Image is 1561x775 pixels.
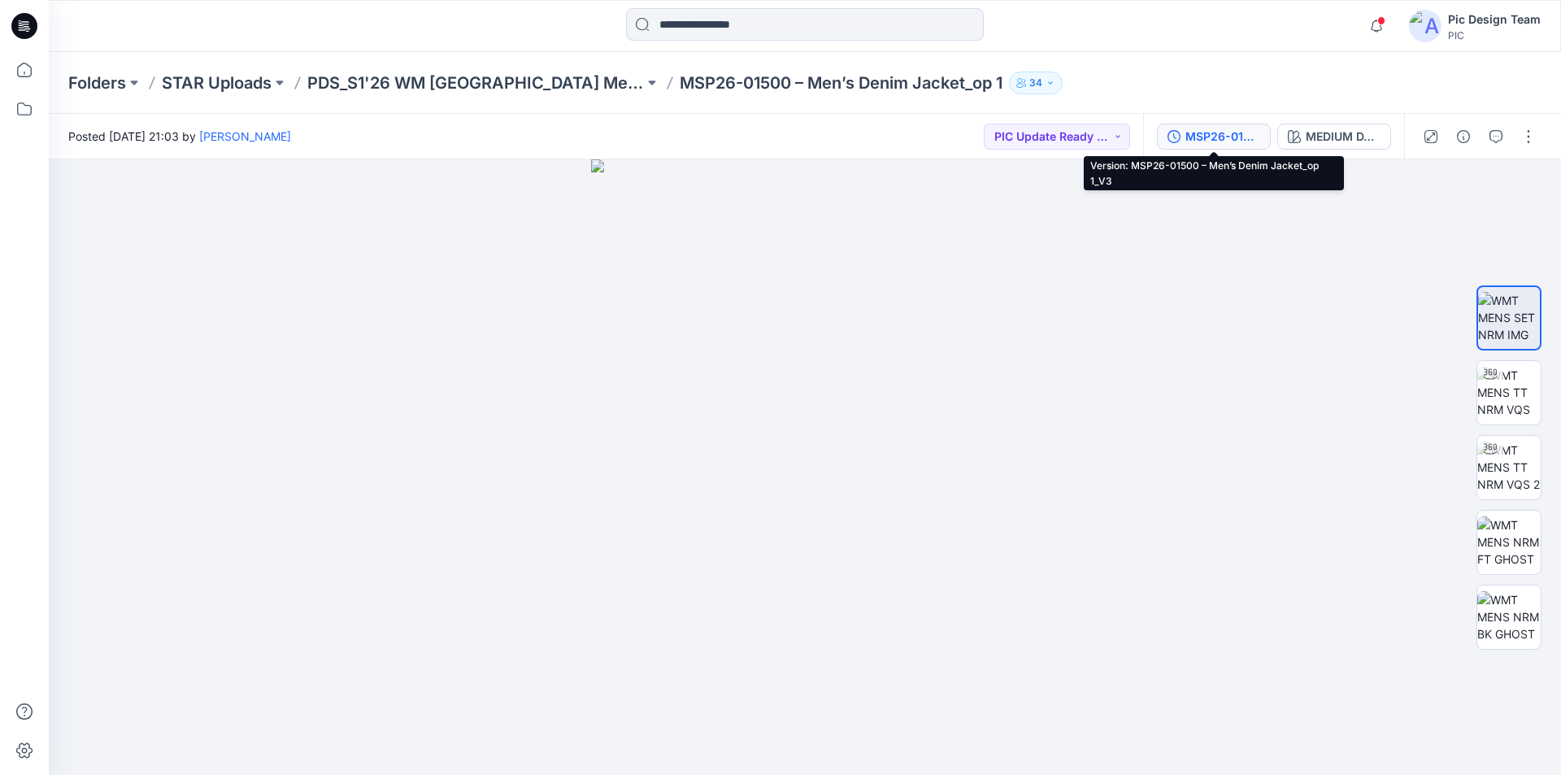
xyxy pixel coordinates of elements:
img: avatar [1409,10,1441,42]
a: PDS_S1'26 WM [GEOGRAPHIC_DATA] Men's 20250522_117_GC_STAR [307,72,644,94]
p: 34 [1029,74,1042,92]
img: WMT MENS NRM BK GHOST [1477,591,1541,642]
div: MEDIUM DARK WASH [1306,128,1381,146]
button: MEDIUM DARK WASH [1277,124,1391,150]
p: MSP26-01500 – Men’s Denim Jacket_op 1 [680,72,1002,94]
button: 34 [1009,72,1063,94]
div: PIC [1448,29,1541,41]
a: Folders [68,72,126,94]
img: WMT MENS TT NRM VQS [1477,367,1541,418]
a: [PERSON_NAME] [199,129,291,143]
div: Pic Design Team [1448,10,1541,29]
button: MSP26-01500 – Men’s Denim Jacket_op 1_V3 [1157,124,1271,150]
button: Details [1450,124,1476,150]
div: MSP26-01500 – Men’s Denim Jacket_op 1_V3 [1185,128,1260,146]
img: WMT MENS NRM FT GHOST [1477,516,1541,568]
img: eyJhbGciOiJIUzI1NiIsImtpZCI6IjAiLCJzbHQiOiJzZXMiLCJ0eXAiOiJKV1QifQ.eyJkYXRhIjp7InR5cGUiOiJzdG9yYW... [591,159,1019,775]
a: STAR Uploads [162,72,272,94]
span: Posted [DATE] 21:03 by [68,128,291,145]
img: WMT MENS TT NRM VQS 2 [1477,442,1541,493]
img: WMT MENS SET NRM IMG [1478,292,1540,343]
